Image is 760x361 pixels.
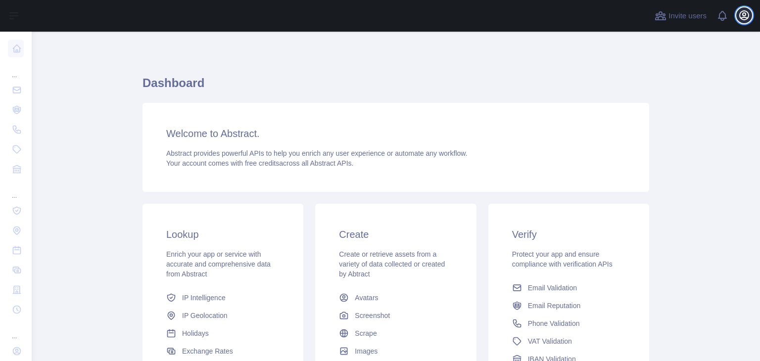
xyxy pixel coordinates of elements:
div: ... [8,320,24,340]
a: VAT Validation [508,332,629,350]
span: IP Geolocation [182,311,228,320]
span: Abstract provides powerful APIs to help you enrich any user experience or automate any workflow. [166,149,468,157]
div: ... [8,59,24,79]
div: ... [8,180,24,200]
span: Exchange Rates [182,346,233,356]
a: Email Reputation [508,297,629,315]
span: Email Reputation [528,301,581,311]
span: VAT Validation [528,336,572,346]
span: Scrape [355,328,377,338]
span: Phone Validation [528,318,580,328]
a: Screenshot [335,307,456,324]
span: Holidays [182,328,209,338]
span: Images [355,346,378,356]
h3: Lookup [166,227,280,241]
span: IP Intelligence [182,293,226,303]
a: Email Validation [508,279,629,297]
span: Screenshot [355,311,390,320]
a: IP Intelligence [162,289,284,307]
h3: Create [339,227,452,241]
a: Scrape [335,324,456,342]
a: IP Geolocation [162,307,284,324]
h3: Verify [512,227,625,241]
span: Enrich your app or service with accurate and comprehensive data from Abstract [166,250,271,278]
span: Invite users [668,10,707,22]
a: Phone Validation [508,315,629,332]
span: Your account comes with across all Abstract APIs. [166,159,353,167]
a: Avatars [335,289,456,307]
span: free credits [245,159,279,167]
span: Create or retrieve assets from a variety of data collected or created by Abtract [339,250,445,278]
a: Exchange Rates [162,342,284,360]
a: Holidays [162,324,284,342]
span: Email Validation [528,283,577,293]
span: Protect your app and ensure compliance with verification APIs [512,250,613,268]
a: Images [335,342,456,360]
h3: Welcome to Abstract. [166,127,625,140]
button: Invite users [653,8,709,24]
span: Avatars [355,293,378,303]
h1: Dashboard [142,75,649,99]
